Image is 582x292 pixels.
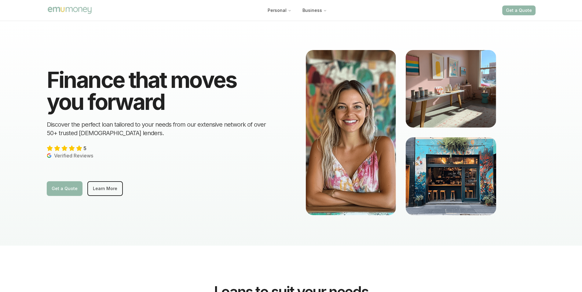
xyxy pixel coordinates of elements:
[502,5,536,15] button: Get a Quote
[47,69,276,113] h1: Finance that moves you forward
[47,153,52,158] img: Verified
[47,181,82,196] a: Get a Quote
[306,50,396,215] img: Blonde girl running a business
[263,5,296,16] button: Personal
[47,152,93,159] p: Verified Reviews
[87,181,123,196] a: Learn More
[406,50,496,128] img: Boutique home wares store
[406,137,496,215] img: Cafe in Byron Bay
[83,145,86,152] span: 5
[47,6,93,15] img: Emu Money
[47,120,276,137] h2: Discover the perfect loan tailored to your needs from our extensive network of over 50+ trusted [...
[298,5,332,16] button: Business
